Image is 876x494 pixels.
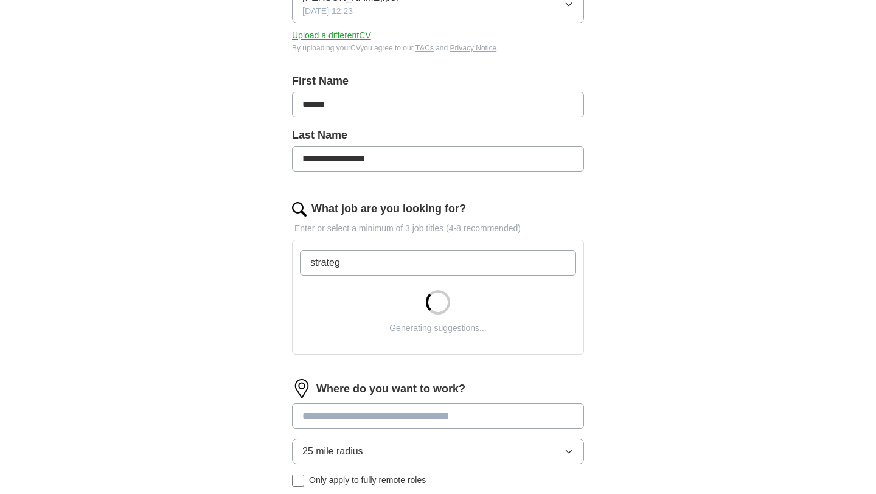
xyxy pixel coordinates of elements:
input: Type a job title and press enter [300,250,576,276]
a: T&Cs [415,44,434,52]
span: [DATE] 12:23 [302,5,353,18]
input: Only apply to fully remote roles [292,475,304,487]
button: Upload a differentCV [292,29,371,42]
p: Enter or select a minimum of 3 job titles (4-8 recommended) [292,222,584,235]
span: 25 mile radius [302,444,363,459]
div: Generating suggestions... [389,322,487,335]
button: 25 mile radius [292,439,584,464]
span: Only apply to fully remote roles [309,474,426,487]
img: location.png [292,379,311,398]
img: search.png [292,202,307,217]
div: By uploading your CV you agree to our and . [292,43,584,54]
label: First Name [292,73,584,89]
label: Last Name [292,127,584,144]
label: Where do you want to work? [316,381,465,397]
label: What job are you looking for? [311,201,466,217]
a: Privacy Notice [450,44,497,52]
